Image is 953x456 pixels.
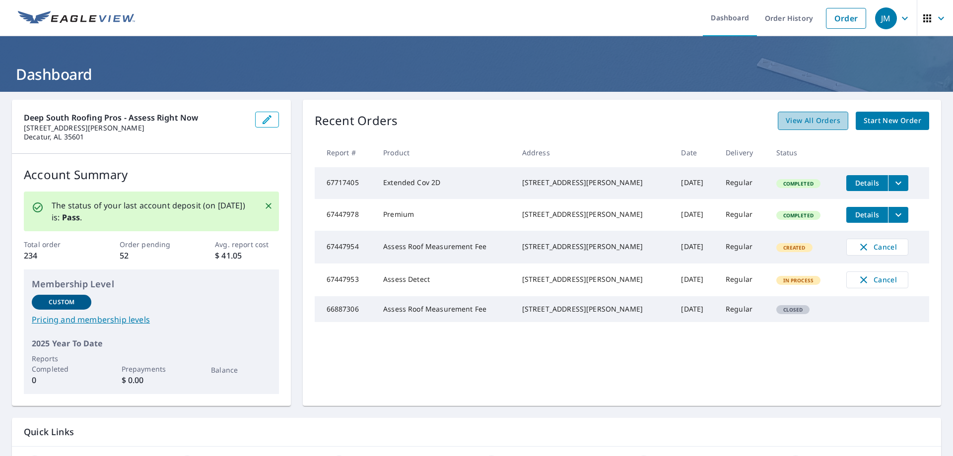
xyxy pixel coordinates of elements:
h1: Dashboard [12,64,941,84]
span: Completed [777,180,819,187]
div: [STREET_ADDRESS][PERSON_NAME] [522,209,666,219]
p: Prepayments [122,364,181,374]
button: detailsBtn-67717405 [846,175,888,191]
td: [DATE] [673,199,718,231]
button: detailsBtn-67447978 [846,207,888,223]
span: Closed [777,306,809,313]
p: 52 [120,250,183,261]
th: Product [375,138,514,167]
span: Completed [777,212,819,219]
td: 66887306 [315,296,376,322]
div: JM [875,7,897,29]
td: Regular [718,199,768,231]
a: Pricing and membership levels [32,314,271,326]
img: EV Logo [18,11,135,26]
p: Balance [211,365,271,375]
p: Account Summary [24,166,279,184]
p: Reports Completed [32,353,91,374]
p: Total order [24,239,87,250]
button: Cancel [846,271,908,288]
p: 2025 Year To Date [32,337,271,349]
th: Delivery [718,138,768,167]
td: Assess Roof Measurement Fee [375,231,514,263]
td: Extended Cov 2D [375,167,514,199]
td: 67717405 [315,167,376,199]
button: filesDropdownBtn-67447978 [888,207,908,223]
td: Premium [375,199,514,231]
button: filesDropdownBtn-67717405 [888,175,908,191]
a: Order [826,8,866,29]
button: Close [262,199,275,212]
p: 0 [32,374,91,386]
a: View All Orders [778,112,848,130]
td: Regular [718,296,768,322]
td: Regular [718,263,768,296]
td: Regular [718,231,768,263]
th: Status [768,138,839,167]
th: Address [514,138,674,167]
p: The status of your last account deposit (on [DATE]) is: . [52,199,252,223]
div: [STREET_ADDRESS][PERSON_NAME] [522,242,666,252]
td: Assess Detect [375,263,514,296]
p: Order pending [120,239,183,250]
div: [STREET_ADDRESS][PERSON_NAME] [522,274,666,284]
td: Assess Roof Measurement Fee [375,296,514,322]
span: View All Orders [786,115,840,127]
td: 67447978 [315,199,376,231]
p: $ 41.05 [215,250,278,261]
p: Deep South Roofing Pros - Assess Right Now [24,112,247,124]
p: Custom [49,298,74,307]
td: [DATE] [673,263,718,296]
td: [DATE] [673,231,718,263]
td: 67447954 [315,231,376,263]
td: [DATE] [673,167,718,199]
button: Cancel [846,239,908,256]
p: Avg. report cost [215,239,278,250]
b: Pass [62,212,80,223]
a: Start New Order [856,112,929,130]
div: [STREET_ADDRESS][PERSON_NAME] [522,178,666,188]
span: In Process [777,277,820,284]
span: Created [777,244,812,251]
span: Cancel [857,241,898,253]
p: Quick Links [24,426,929,438]
td: 67447953 [315,263,376,296]
p: [STREET_ADDRESS][PERSON_NAME] [24,124,247,132]
span: Details [852,178,882,188]
div: [STREET_ADDRESS][PERSON_NAME] [522,304,666,314]
p: 234 [24,250,87,261]
p: Decatur, AL 35601 [24,132,247,141]
span: Details [852,210,882,219]
p: Membership Level [32,277,271,291]
span: Cancel [857,274,898,286]
span: Start New Order [864,115,921,127]
p: $ 0.00 [122,374,181,386]
td: [DATE] [673,296,718,322]
th: Report # [315,138,376,167]
p: Recent Orders [315,112,398,130]
th: Date [673,138,718,167]
td: Regular [718,167,768,199]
